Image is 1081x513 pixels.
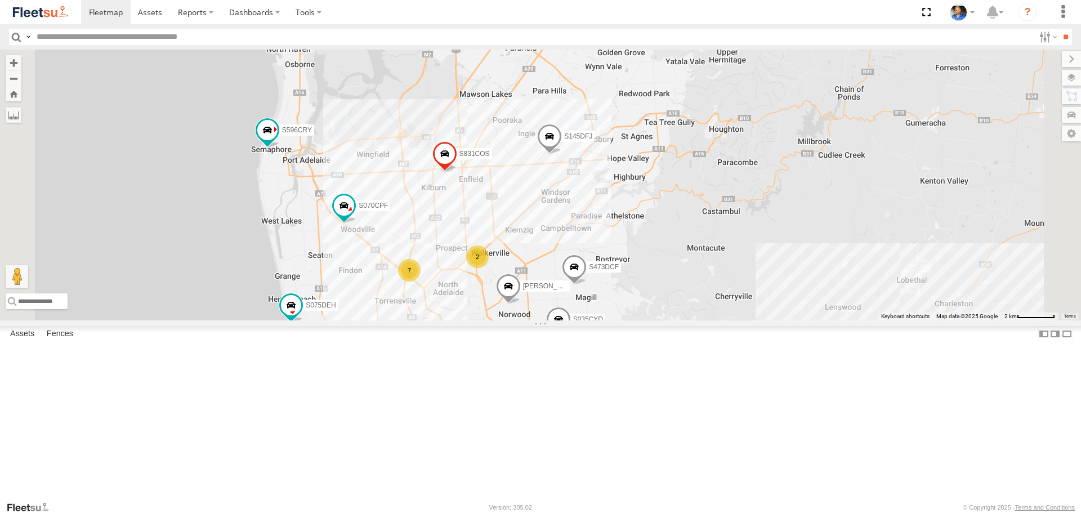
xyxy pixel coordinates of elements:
[466,246,489,268] div: 2
[963,504,1075,511] div: © Copyright 2025 -
[946,4,979,21] div: Matt Draper
[1019,3,1037,21] i: ?
[6,107,21,123] label: Measure
[398,259,421,282] div: 7
[1062,126,1081,141] label: Map Settings
[881,313,930,320] button: Keyboard shortcuts
[1015,504,1075,511] a: Terms and Conditions
[1035,29,1059,45] label: Search Filter Options
[1049,326,1061,342] label: Dock Summary Table to the Right
[6,502,58,513] a: Visit our Website
[936,313,998,319] span: Map data ©2025 Google
[1004,313,1017,319] span: 2 km
[1001,313,1058,320] button: Map scale: 2 km per 64 pixels
[306,301,336,309] span: S075DEH
[459,150,490,158] span: S831COS
[6,86,21,101] button: Zoom Home
[489,504,532,511] div: Version: 305.02
[41,327,79,342] label: Fences
[11,5,70,20] img: fleetsu-logo-horizontal.svg
[6,55,21,70] button: Zoom in
[1061,326,1073,342] label: Hide Summary Table
[24,29,33,45] label: Search Query
[1038,326,1049,342] label: Dock Summary Table to the Left
[573,316,603,324] span: S035CYD
[359,202,388,209] span: S070CPF
[523,282,579,290] span: [PERSON_NAME]
[1064,314,1076,318] a: Terms
[282,127,312,135] span: S596CRY
[6,265,28,288] button: Drag Pegman onto the map to open Street View
[5,327,40,342] label: Assets
[589,263,619,271] span: S473DCF
[6,70,21,86] button: Zoom out
[564,132,592,140] span: S145DFJ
